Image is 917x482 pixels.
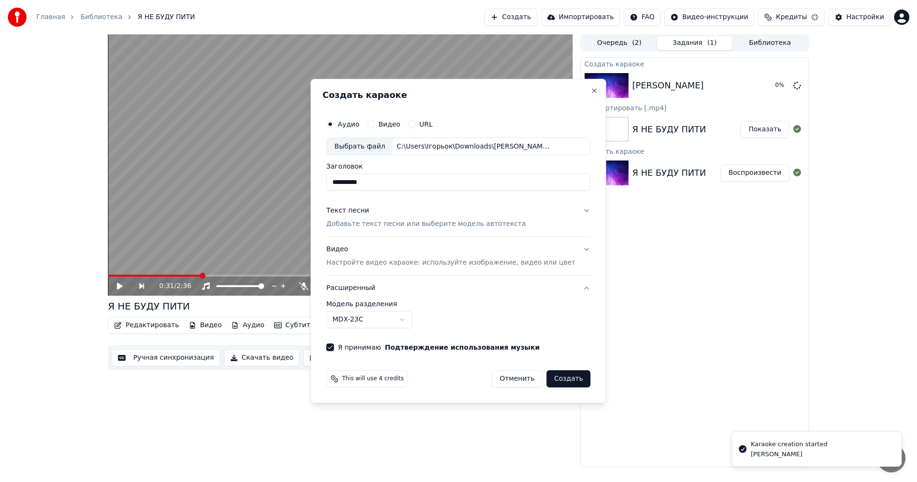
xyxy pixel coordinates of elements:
[326,300,590,336] div: Расширенный
[322,91,594,99] h2: Создать караоке
[326,245,575,268] div: Видео
[326,220,526,229] p: Добавьте текст песни или выберите модель автотекста
[342,375,404,383] span: This will use 4 credits
[326,237,590,276] button: ВидеоНастройте видео караоке: используйте изображение, видео или цвет
[326,276,590,300] button: Расширенный
[326,300,590,307] label: Модель разделения
[378,121,400,128] label: Видео
[326,199,590,237] button: Текст песниДобавьте текст песни или выберите модель автотекста
[419,121,433,128] label: URL
[338,121,359,128] label: Аудио
[326,163,590,170] label: Заголовок
[385,344,540,351] button: Я принимаю
[491,370,543,387] button: Отменить
[546,370,590,387] button: Создать
[326,206,369,216] div: Текст песни
[393,142,555,151] div: C:\Users\Ігорьок\Downloads\[PERSON_NAME] - Ой Марчко чичер ([DOMAIN_NAME]).mp3
[338,344,540,351] label: Я принимаю
[326,258,575,268] p: Настройте видео караоке: используйте изображение, видео или цвет
[327,138,393,155] div: Выбрать файл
